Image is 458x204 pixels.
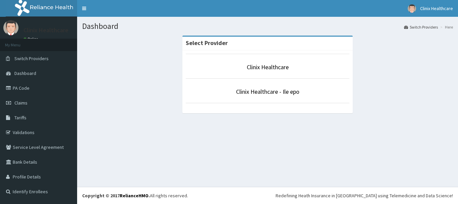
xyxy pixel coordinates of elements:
[23,37,40,41] a: Online
[408,4,416,13] img: User Image
[77,187,458,204] footer: All rights reserved.
[14,115,26,121] span: Tariffs
[82,22,453,31] h1: Dashboard
[14,55,49,62] span: Switch Providers
[247,63,289,71] a: Clinix Healthcare
[82,193,150,199] strong: Copyright © 2017 .
[404,24,438,30] a: Switch Providers
[236,88,299,95] a: Clinix Healthcare - Ile epo
[420,5,453,11] span: Clinix Healthcare
[14,70,36,76] span: Dashboard
[276,192,453,199] div: Redefining Heath Insurance in [GEOGRAPHIC_DATA] using Telemedicine and Data Science!
[120,193,149,199] a: RelianceHMO
[23,27,68,33] p: Clinix Healthcare
[14,100,27,106] span: Claims
[439,24,453,30] li: Here
[3,20,18,35] img: User Image
[186,39,228,47] strong: Select Provider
